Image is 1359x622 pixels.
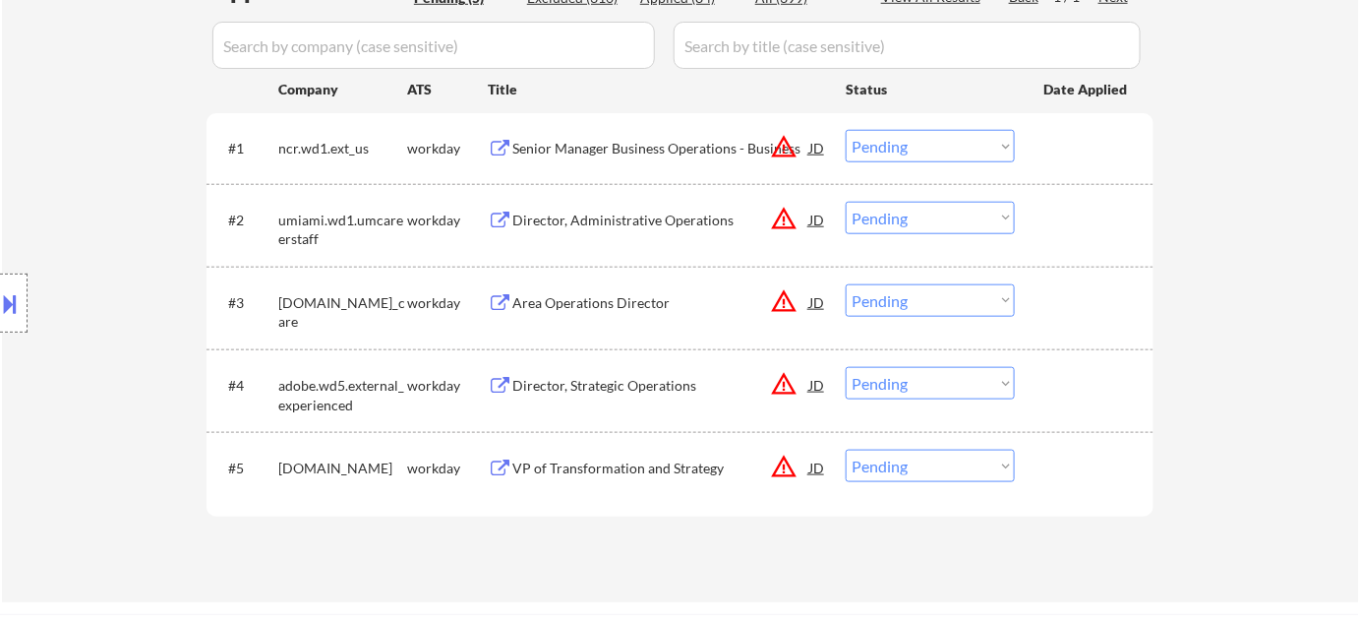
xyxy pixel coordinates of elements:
div: VP of Transformation and Strategy [512,459,809,478]
div: JD [807,367,827,403]
button: warning_amber [770,133,798,160]
div: JD [807,202,827,237]
input: Search by company (case sensitive) [212,22,655,69]
div: workday [407,376,488,396]
input: Search by title (case sensitive) [674,22,1141,69]
div: workday [407,459,488,478]
div: Date Applied [1043,80,1130,99]
div: JD [807,130,827,165]
div: Status [846,71,1015,106]
div: workday [407,211,488,230]
button: warning_amber [770,205,798,232]
button: warning_amber [770,453,798,480]
div: Senior Manager Business Operations - Business [512,139,809,158]
div: JD [807,284,827,320]
div: JD [807,450,827,485]
div: workday [407,293,488,313]
div: Company [278,80,407,99]
div: workday [407,139,488,158]
div: ATS [407,80,488,99]
div: Area Operations Director [512,293,809,313]
button: warning_amber [770,287,798,315]
button: warning_amber [770,370,798,398]
div: Director, Strategic Operations [512,376,809,396]
div: Director, Administrative Operations [512,211,809,230]
div: Title [488,80,827,99]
